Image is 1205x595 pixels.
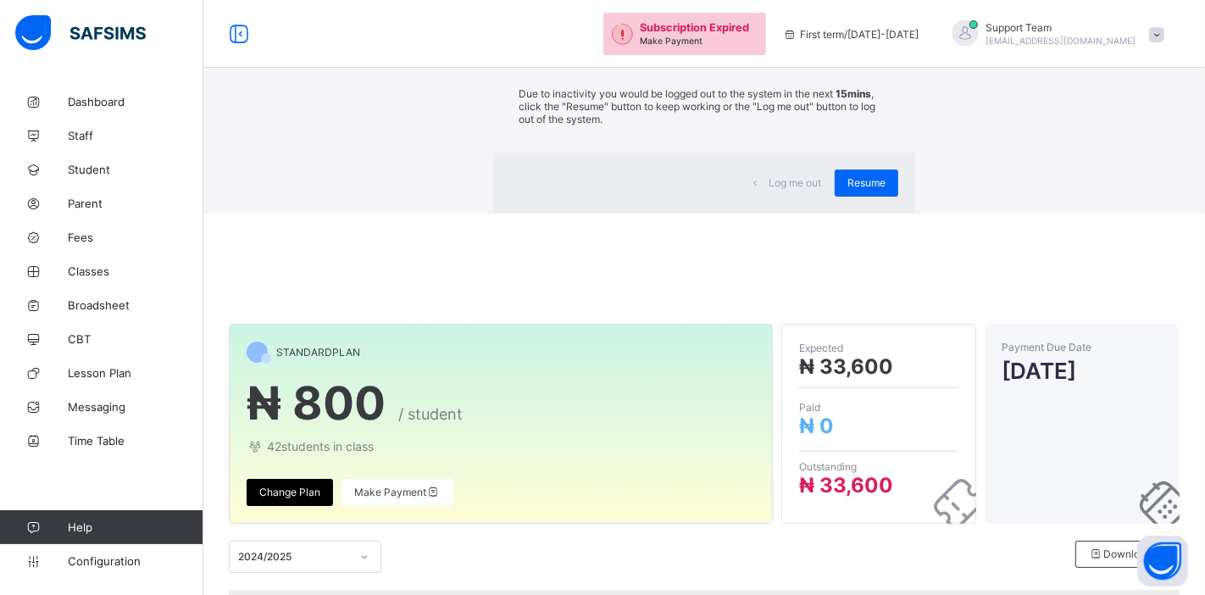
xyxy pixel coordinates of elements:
span: Help [68,520,203,534]
span: Make Payment [354,486,441,498]
span: ₦ 800 [247,375,386,431]
strong: 15mins [836,87,871,100]
span: STANDARD PLAN [276,346,360,359]
span: Messaging [68,400,203,414]
span: Support Team [986,21,1136,34]
span: Configuration [68,554,203,568]
div: SupportTeam [936,20,1173,48]
span: Lesson Plan [68,366,203,380]
span: Outstanding [799,460,958,473]
span: Classes [68,264,203,278]
span: Broadsheet [68,298,203,312]
span: session/term information [783,28,919,41]
span: ₦ 33,600 [799,354,893,379]
span: Dashboard [68,95,203,108]
img: outstanding-1.146d663e52f09953f639664a84e30106.svg [612,24,633,45]
span: Fees [68,231,203,244]
span: Paid [799,401,958,414]
span: Staff [68,129,203,142]
div: 2024/2025 [238,550,350,563]
span: CBT [68,332,203,346]
button: Open asap [1137,536,1188,587]
span: Parent [68,197,203,210]
span: Log me out [769,176,821,189]
span: Payment Due Date [1002,341,1163,353]
span: Expected [799,342,958,354]
span: Change Plan [259,486,320,498]
span: [EMAIL_ADDRESS][DOMAIN_NAME] [986,36,1136,46]
span: Student [68,163,203,176]
span: Subscription Expired [640,21,749,34]
span: ₦ 0 [799,414,834,438]
span: 42 students in class [247,439,755,453]
span: Download All [1089,548,1166,560]
p: Due to inactivity you would be logged out to the system in the next , click the "Resume" button t... [519,87,890,125]
span: Time Table [68,434,203,448]
span: ₦ 33,600 [799,473,893,498]
span: [DATE] [1002,358,1163,384]
span: Resume [847,176,886,189]
img: safsims [15,15,146,51]
span: / student [398,405,463,423]
span: Make Payment [640,36,702,46]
